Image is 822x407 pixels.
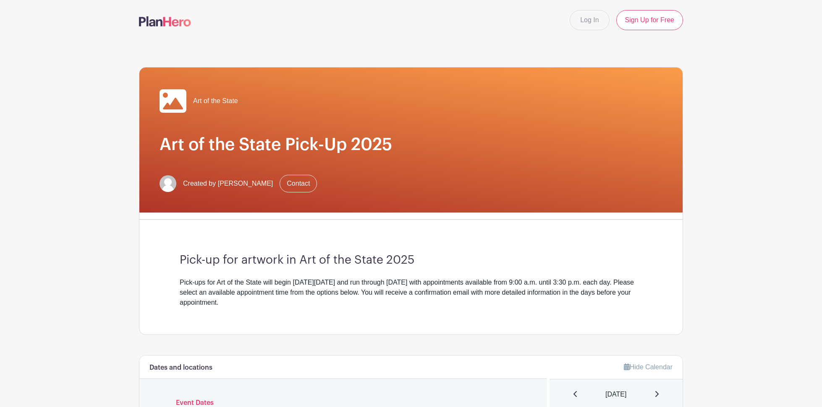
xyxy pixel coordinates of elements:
a: Hide Calendar [624,363,673,371]
h3: Pick-up for artwork in Art of the State 2025 [180,253,642,267]
a: Sign Up for Free [616,10,683,30]
a: Contact [280,175,317,192]
h1: Art of the State Pick-Up 2025 [160,135,662,155]
h6: Event Dates [174,399,512,407]
h6: Dates and locations [149,364,212,372]
span: Art of the State [193,96,238,106]
img: default-ce2991bfa6775e67f084385cd625a349d9dcbb7a52a09fb2fda1e96e2d18dcdb.png [160,175,176,192]
div: Pick-ups for Art of the State will begin [DATE][DATE] and run through [DATE] with appointments av... [180,277,642,308]
span: Created by [PERSON_NAME] [183,179,273,189]
a: Log In [570,10,609,30]
img: logo-507f7623f17ff9eddc593b1ce0a138ce2505c220e1c5a4e2b4648c50719b7d32.svg [139,16,191,26]
span: [DATE] [605,389,626,399]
